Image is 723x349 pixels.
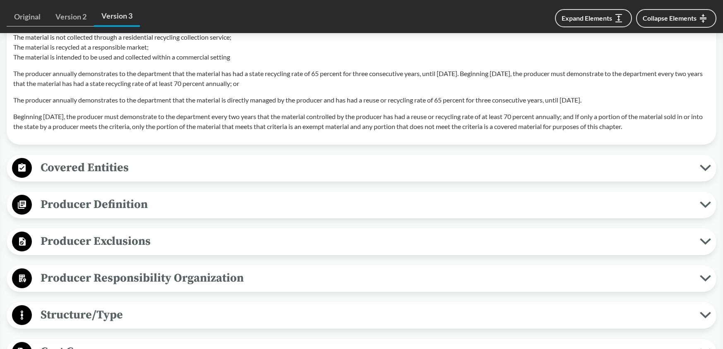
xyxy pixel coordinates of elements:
[32,195,700,214] span: Producer Definition
[13,22,710,62] p: Covered materials for which the producer demonstrates to the department that the covered material...
[48,7,94,26] a: Version 2
[10,305,713,326] button: Structure/Type
[10,158,713,179] button: Covered Entities
[13,69,710,88] p: The producer annually demonstrates to the department that the material has had a state recycling ...
[32,306,700,324] span: Structure/Type
[555,9,632,27] button: Expand Elements
[94,7,140,27] a: Version 3
[32,269,700,287] span: Producer Responsibility Organization
[32,158,700,177] span: Covered Entities
[7,7,48,26] a: Original
[32,232,700,251] span: Producer Exclusions
[10,194,713,215] button: Producer Definition
[13,112,710,131] p: Beginning [DATE], the producer must demonstrate to the department every two years that the materi...
[636,9,716,28] button: Collapse Elements
[10,268,713,289] button: Producer Responsibility Organization
[10,231,713,252] button: Producer Exclusions
[13,95,710,105] p: The producer annually demonstrates to the department that the material is directly managed by the...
